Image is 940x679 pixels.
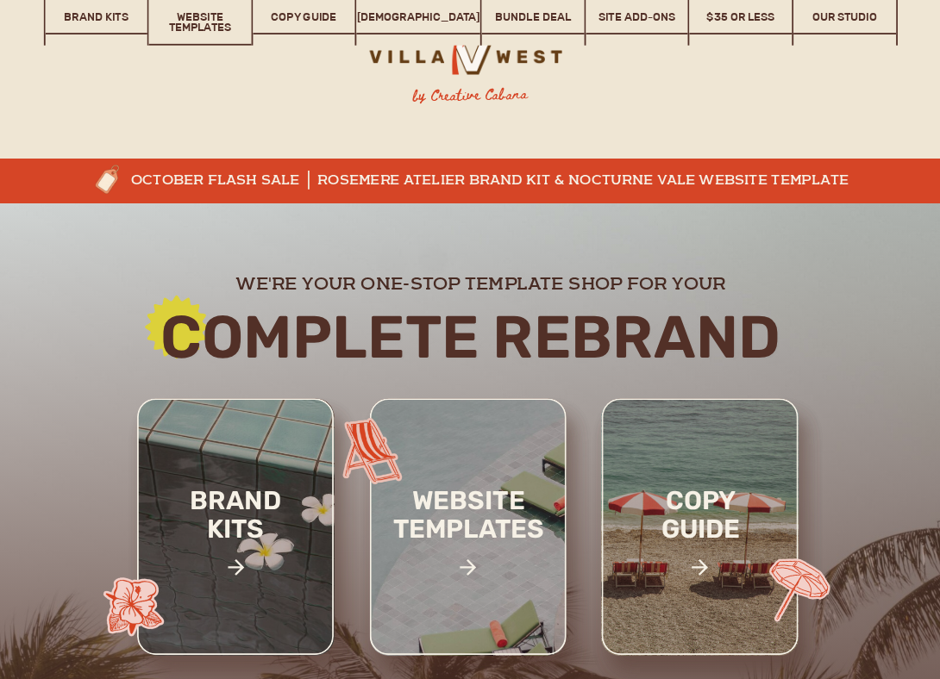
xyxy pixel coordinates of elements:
[628,487,773,595] a: copy guide
[316,172,849,191] a: rosemere atelier brand kit & nocturne vale website template
[169,487,302,586] a: brand kits
[131,172,323,191] a: october flash sale
[124,272,837,292] h2: we're your one-stop template shop for your
[47,305,894,369] h2: Complete rebrand
[366,487,571,576] a: website templates
[399,84,542,108] h3: by Creative Cabana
